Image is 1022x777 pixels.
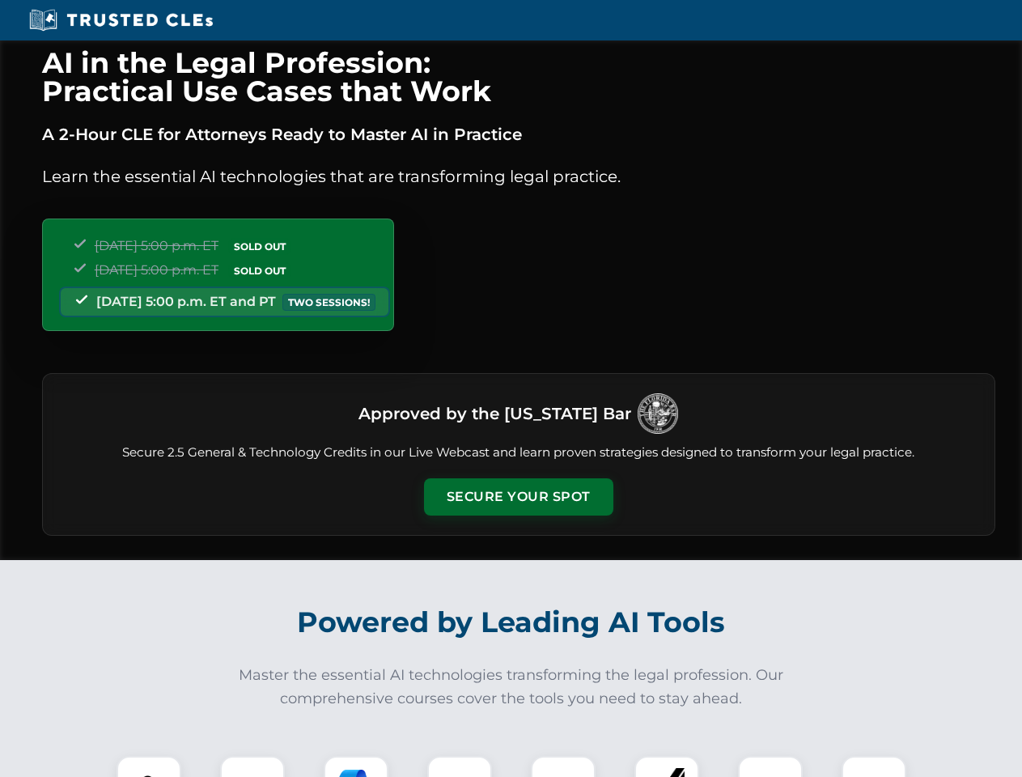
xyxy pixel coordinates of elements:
h3: Approved by the [US_STATE] Bar [358,399,631,428]
p: A 2-Hour CLE for Attorneys Ready to Master AI in Practice [42,121,995,147]
span: [DATE] 5:00 p.m. ET [95,238,218,253]
button: Secure Your Spot [424,478,613,516]
span: SOLD OUT [228,238,291,255]
img: Logo [638,393,678,434]
h2: Powered by Leading AI Tools [63,594,960,651]
img: Trusted CLEs [24,8,218,32]
h1: AI in the Legal Profession: Practical Use Cases that Work [42,49,995,105]
span: SOLD OUT [228,262,291,279]
p: Master the essential AI technologies transforming the legal profession. Our comprehensive courses... [228,664,795,711]
span: [DATE] 5:00 p.m. ET [95,262,218,278]
p: Secure 2.5 General & Technology Credits in our Live Webcast and learn proven strategies designed ... [62,444,975,462]
p: Learn the essential AI technologies that are transforming legal practice. [42,163,995,189]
